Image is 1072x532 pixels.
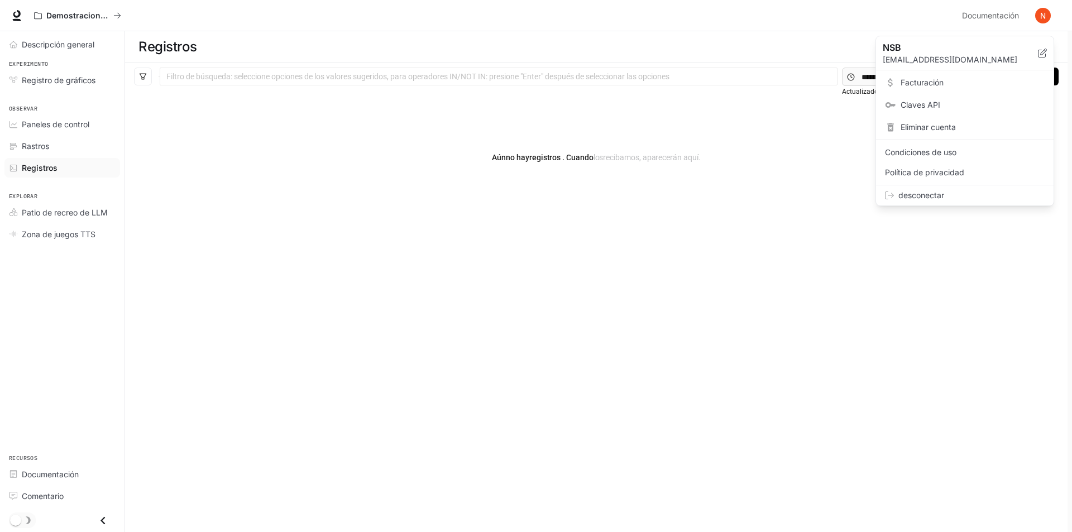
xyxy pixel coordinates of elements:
[878,117,1051,137] div: Eliminar cuenta
[901,78,944,87] font: Facturación
[898,190,944,200] font: desconectar
[883,42,901,53] font: NSB
[901,100,940,109] font: Claves API
[885,147,956,157] font: Condiciones de uso
[901,122,956,132] font: Eliminar cuenta
[876,185,1054,205] div: desconectar
[883,55,1017,64] font: [EMAIL_ADDRESS][DOMAIN_NAME]
[878,162,1051,183] a: Política de privacidad
[878,73,1051,93] a: Facturación
[878,95,1051,115] a: Claves API
[885,167,964,177] font: Política de privacidad
[876,36,1054,70] div: NSB[EMAIL_ADDRESS][DOMAIN_NAME]
[878,142,1051,162] a: Condiciones de uso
